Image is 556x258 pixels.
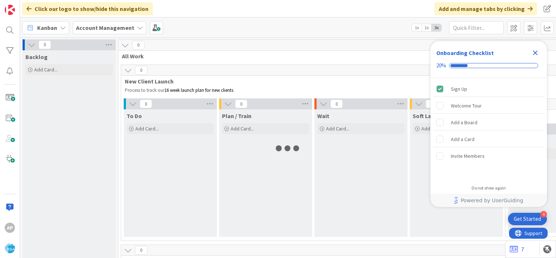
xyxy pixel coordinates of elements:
span: Plan / Train [222,112,251,120]
div: 20% [436,62,446,69]
div: Checklist Container [430,41,547,207]
span: 2x [422,24,432,31]
span: 16 week launch plan for new clients [164,87,233,93]
div: Click our logo to show/hide this navigation [22,2,153,15]
b: Account Management [76,24,134,31]
div: Open Get Started checklist, remaining modules: 4 [508,213,547,225]
span: Add Card... [135,125,159,132]
span: Add Card... [421,125,445,132]
span: 0 [330,99,343,108]
span: Soft Launch [413,112,444,120]
div: Do not show again [472,185,506,191]
div: Invite Members [451,152,485,160]
img: Visit kanbanzone.com [5,5,15,15]
span: 0 [426,99,438,108]
span: 0 [39,40,51,49]
div: Checklist items [430,78,547,180]
div: Footer [430,194,547,207]
a: 7 [510,245,524,254]
input: Quick Filter... [449,21,504,34]
span: Add Card... [326,125,349,132]
span: 3x [432,24,441,31]
span: Powered by UserGuiding [461,196,523,205]
span: To Do [127,112,142,120]
div: Close Checklist [529,47,541,59]
span: Kanban [37,23,57,32]
div: Sign Up [451,85,467,93]
span: 0 [132,41,144,50]
span: Backlog [25,53,48,60]
span: Wait [317,112,329,120]
span: 0 [135,66,147,75]
div: Onboarding Checklist [436,48,494,57]
div: Welcome Tour [451,101,482,110]
span: 1x [412,24,422,31]
a: Powered by UserGuiding [434,194,543,207]
span: 0 [140,99,152,108]
div: Add a Board [451,118,477,127]
div: Add and manage tabs by clicking [434,2,537,15]
div: Welcome Tour is incomplete. [433,98,544,114]
span: 0 [235,99,247,108]
div: Add a Card [451,135,474,144]
div: Get Started [514,215,541,223]
div: Sign Up is complete. [433,81,544,97]
span: Support [15,1,33,10]
div: 4 [540,211,547,218]
div: Invite Members is incomplete. [433,148,544,164]
div: Add a Board is incomplete. [433,114,544,130]
div: Add a Card is incomplete. [433,131,544,147]
span: Add Card... [34,66,57,73]
img: avatar [5,243,15,253]
div: Ap [5,223,15,233]
div: Checklist progress: 20% [436,62,541,69]
span: Add Card... [231,125,254,132]
span: 0 [135,246,147,255]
